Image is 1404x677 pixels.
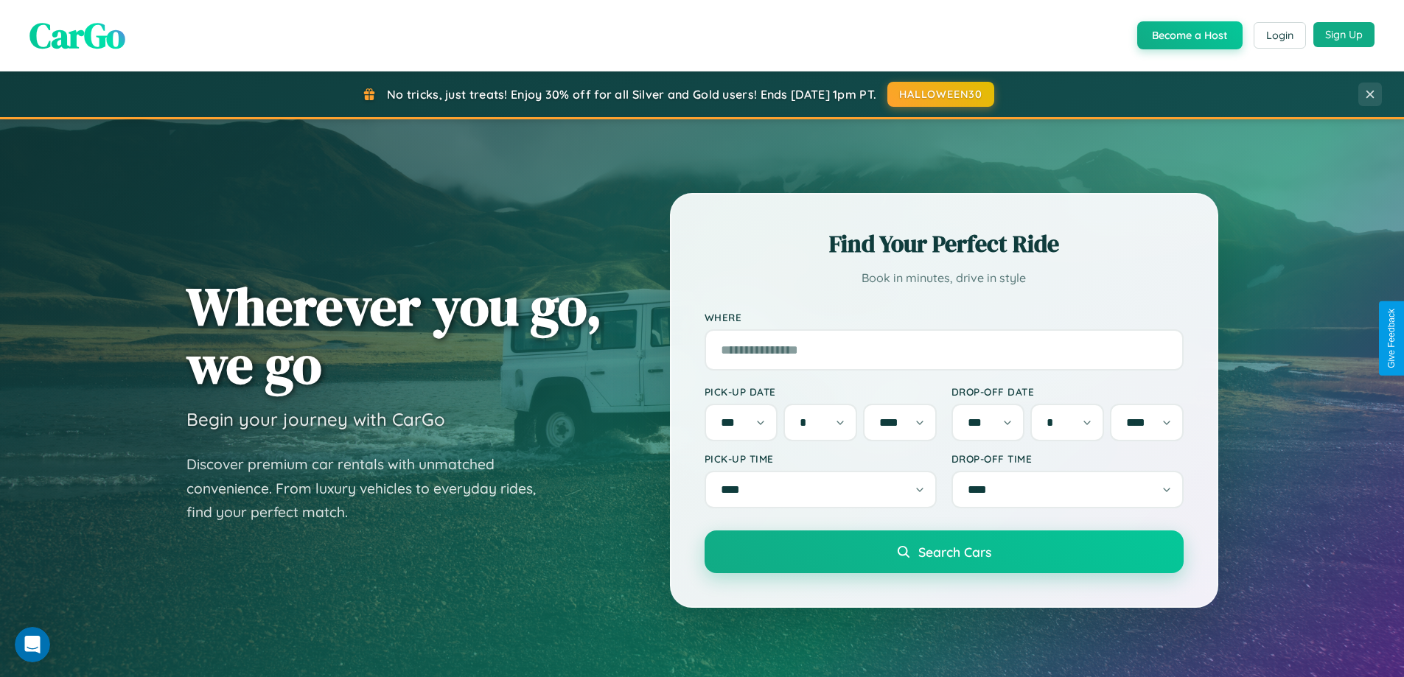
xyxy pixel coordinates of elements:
div: Give Feedback [1386,309,1397,368]
button: Become a Host [1137,21,1243,49]
label: Pick-up Time [705,452,937,465]
button: HALLOWEEN30 [887,82,994,107]
h1: Wherever you go, we go [186,277,602,393]
label: Pick-up Date [705,385,937,398]
button: Search Cars [705,530,1184,573]
span: CarGo [29,11,125,60]
span: Search Cars [918,544,991,560]
button: Login [1254,22,1306,49]
h3: Begin your journey with CarGo [186,408,445,430]
p: Book in minutes, drive in style [705,267,1184,289]
span: No tricks, just treats! Enjoy 30% off for all Silver and Gold users! Ends [DATE] 1pm PT. [387,87,876,102]
h2: Find Your Perfect Ride [705,228,1184,260]
p: Discover premium car rentals with unmatched convenience. From luxury vehicles to everyday rides, ... [186,452,555,525]
label: Where [705,311,1184,323]
label: Drop-off Time [951,452,1184,465]
label: Drop-off Date [951,385,1184,398]
iframe: Intercom live chat [15,627,50,662]
button: Sign Up [1313,22,1375,47]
